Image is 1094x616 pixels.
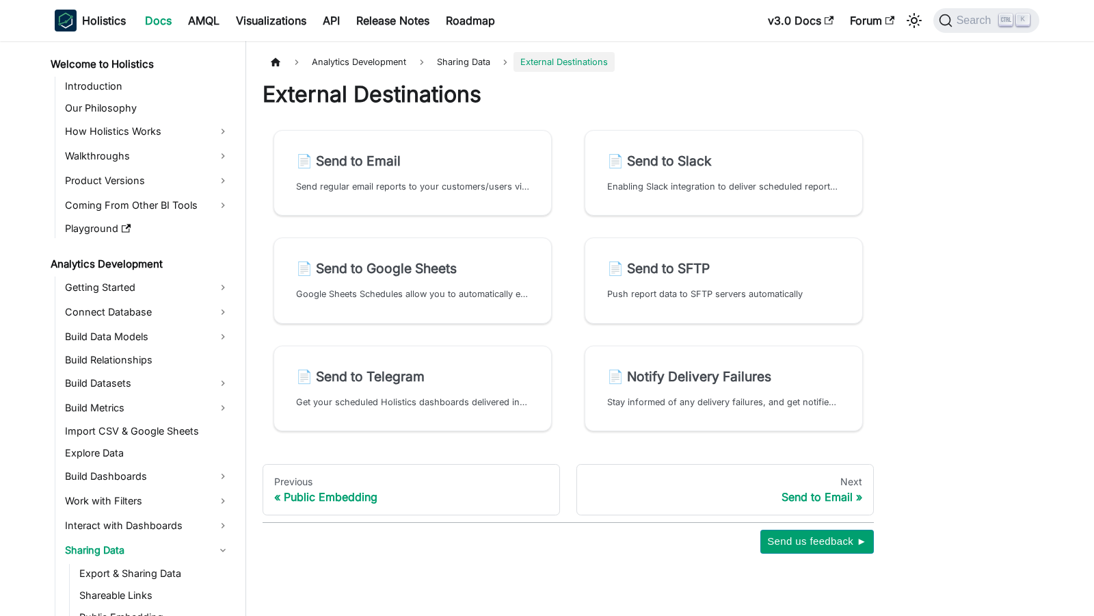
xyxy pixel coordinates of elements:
[842,10,903,31] a: Forum
[933,8,1039,33] button: Search (Ctrl+K)
[55,10,77,31] img: Holistics
[760,10,842,31] a: v3.0 Docs
[348,10,438,31] a: Release Notes
[61,465,234,487] a: Build Dashboards
[46,55,234,74] a: Welcome to Holistics
[75,564,234,583] a: Export & Sharing Data
[263,464,560,516] a: PreviousPublic Embedding
[576,464,874,516] a: NextSend to Email
[61,372,234,394] a: Build Datasets
[305,52,413,72] span: Analytics Development
[760,530,874,553] button: Send us feedback ►
[61,422,234,441] a: Import CSV & Google Sheets
[585,238,863,323] a: 📄️ Send to SFTPPush report data to SFTP servers automatically
[61,539,234,561] a: Sharing Data
[61,99,234,118] a: Our Philosophy
[1016,14,1030,26] kbd: K
[952,14,1000,27] span: Search
[513,52,615,72] span: External Destinations
[61,326,234,348] a: Build Data Models
[607,368,840,385] h2: Notify Delivery Failures
[75,586,234,605] a: Shareable Links
[61,397,234,419] a: Build Metrics
[607,287,840,300] p: Push report data to SFTP servers automatically
[61,277,234,298] a: Getting Started
[903,10,925,31] button: Switch between dark and light mode (currently light mode)
[46,255,234,274] a: Analytics Development
[273,346,552,431] a: 📄️ Send to TelegramGet your scheduled Holistics dashboards delivered instantly in Telegram for re...
[767,532,867,550] span: Send us feedback ►
[55,10,126,31] a: HolisticsHolistics
[263,52,289,72] a: Home page
[263,464,874,516] nav: Docs pages
[607,260,840,277] h2: Send to SFTP
[607,396,840,409] p: Stay informed of any delivery failures, and get notified along with your team.
[228,10,315,31] a: Visualizations
[273,238,552,323] a: 📄️ Send to Google SheetsGoogle Sheets Schedules allow you to automatically export data from a rep...
[430,52,497,72] span: Sharing Data
[274,490,548,504] div: Public Embedding
[274,476,548,488] div: Previous
[296,180,529,193] p: Send regular email reports to your customers/users via Holistics BI
[61,77,234,96] a: Introduction
[61,194,234,216] a: Coming From Other BI Tools
[61,219,234,238] a: Playground
[296,368,529,385] h2: Send to Telegram
[585,346,863,431] a: 📄️ Notify Delivery FailuresStay informed of any delivery failures, and get notified along with yo...
[41,41,246,616] nav: Docs sidebar
[296,260,529,277] h2: Send to Google Sheets
[263,81,874,108] h1: External Destinations
[61,515,234,537] a: Interact with Dashboards
[61,350,234,370] a: Build Relationships
[263,52,874,72] nav: Breadcrumbs
[438,10,503,31] a: Roadmap
[61,145,234,167] a: Walkthroughs
[315,10,348,31] a: API
[296,153,529,169] h2: Send to Email
[180,10,228,31] a: AMQL
[61,301,234,323] a: Connect Database
[273,130,552,216] a: 📄️ Send to EmailSend regular email reports to your customers/users via Holistics BI
[607,180,840,193] p: Enabling Slack integration to deliver scheduled reports/dashboards to your Slack team. This helps...
[296,396,529,409] p: Get your scheduled Holistics dashboards delivered instantly in Telegram for real-time alerts, mob...
[61,170,234,192] a: Product Versions
[296,287,529,300] p: Google Sheets Schedules allow you to automatically export data from a report/chart widget to a Go...
[607,153,840,169] h2: Send to Slack
[588,490,862,504] div: Send to Email
[82,12,126,29] b: Holistics
[137,10,180,31] a: Docs
[61,120,234,142] a: How Holistics Works
[61,490,234,512] a: Work with Filters
[61,444,234,463] a: Explore Data
[585,130,863,216] a: 📄️ Send to SlackEnabling Slack integration to deliver scheduled reports/dashboards to your Slack ...
[588,476,862,488] div: Next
